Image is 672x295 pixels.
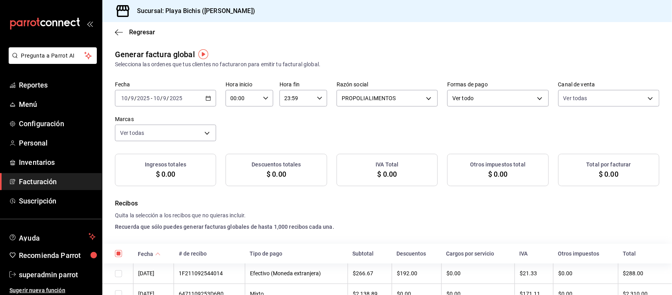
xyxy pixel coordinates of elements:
[153,95,160,101] input: --
[618,244,672,263] th: Total
[348,263,392,284] th: $266.67
[19,99,96,110] span: Menú
[138,251,161,257] span: Fecha
[129,28,155,36] span: Regresar
[115,199,659,208] h4: Recibos
[19,196,96,206] span: Suscripción
[128,95,130,101] span: /
[19,157,96,168] span: Inventarios
[198,49,208,59] img: Tooltip marker
[442,263,515,284] th: $0.00
[115,117,216,122] label: Marcas
[447,82,548,88] label: Formas de pago
[160,95,163,101] span: /
[442,244,515,263] th: Cargos por servicio
[131,6,255,16] h3: Sucursal: Playa Bichis ([PERSON_NAME])
[115,60,659,69] div: Selecciona las ordenes que tus clientes no facturaron para emitir tu factural global.
[19,269,96,280] span: superadmin parrot
[337,90,438,106] div: PROPOLIALIMENTOS
[169,95,183,101] input: ----
[120,129,144,137] span: Ver todas
[348,244,392,263] th: Subtotal
[9,47,97,64] button: Pregunta a Parrot AI
[19,232,85,241] span: Ayuda
[87,21,93,27] button: open_drawer_menu
[267,169,286,179] span: $ 0.00
[558,82,659,88] label: Canal de venta
[447,90,548,106] div: Ver todo
[21,52,85,60] span: Pregunta a Parrot AI
[115,211,659,220] h4: Quita la selección a los recibos que no quieras incluir.
[337,82,438,88] label: Razón social
[163,95,167,101] input: --
[376,161,398,169] h3: IVA Total
[19,250,96,261] span: Recomienda Parrot
[19,118,96,129] span: Configuración
[19,176,96,187] span: Facturación
[145,161,186,169] h3: Ingresos totales
[6,57,97,65] a: Pregunta a Parrot AI
[515,244,554,263] th: IVA
[392,244,442,263] th: Descuentos
[9,286,96,295] span: Sugerir nueva función
[19,138,96,148] span: Personal
[156,169,176,179] span: $ 0.00
[179,270,240,276] div: 1F211092544014
[245,263,348,284] th: Efectivo (Moneda extranjera)
[137,95,150,101] input: ----
[392,263,442,284] th: $192.00
[252,161,301,169] h3: Descuentos totales
[133,263,174,284] th: [DATE]
[121,95,128,101] input: --
[115,28,155,36] button: Regresar
[167,95,169,101] span: /
[488,169,508,179] span: $ 0.00
[563,94,587,102] span: Ver todas
[134,95,137,101] span: /
[130,95,134,101] input: --
[280,82,327,88] label: Hora fin
[115,49,195,60] div: Generar factura global
[151,95,152,101] span: -
[226,82,273,88] label: Hora inicio
[115,82,216,88] label: Fecha
[174,244,245,263] th: # de recibo
[554,263,618,284] th: $0.00
[554,244,618,263] th: Otros impuestos
[245,244,348,263] th: Tipo de pago
[378,169,397,179] span: $ 0.00
[618,263,672,284] th: $288.00
[470,161,526,169] h3: Otros impuestos total
[599,169,618,179] span: $ 0.00
[115,223,659,231] h4: Recuerda que sólo puedes generar facturas globales de hasta 1,000 recibos cada una.
[19,80,96,90] span: Reportes
[515,263,554,284] th: $21.33
[587,161,631,169] h3: Total por facturar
